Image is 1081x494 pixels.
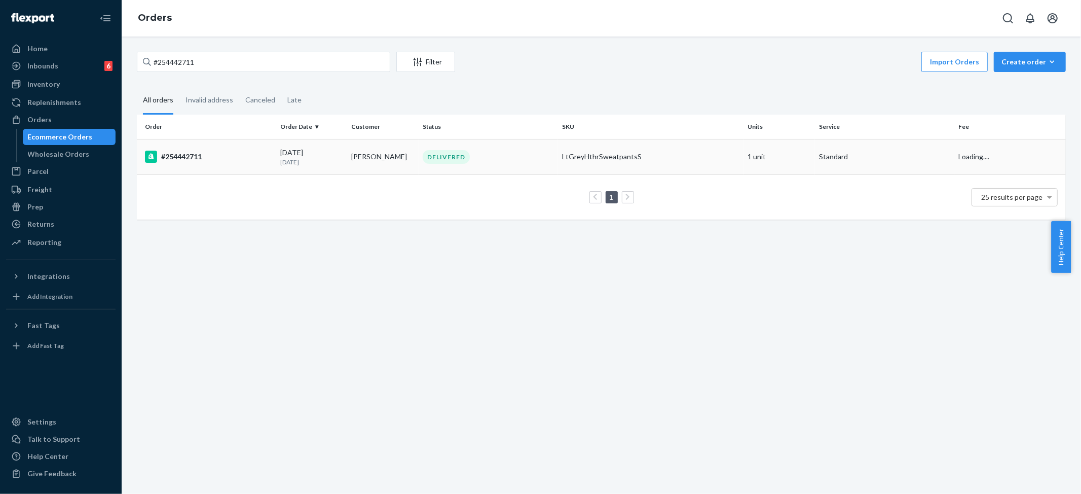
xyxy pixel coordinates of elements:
a: Orders [6,112,116,128]
a: Home [6,41,116,57]
div: Filter [397,57,455,67]
p: [DATE] [280,158,344,166]
button: Open Search Box [998,8,1018,28]
th: Service [815,115,954,139]
button: Help Center [1051,221,1071,273]
div: Late [287,87,302,113]
button: Integrations [6,268,116,285]
div: Create order [1001,57,1058,67]
button: Create order [994,52,1066,72]
button: Fast Tags [6,317,116,334]
a: Parcel [6,163,116,180]
td: 1 unit [744,139,815,174]
div: 6 [104,61,113,71]
a: Replenishments [6,94,116,111]
div: Help Center [27,451,68,462]
a: Freight [6,182,116,198]
th: Fee [954,115,1066,139]
div: Canceled [245,87,275,113]
a: Orders [138,12,172,23]
a: Inbounds6 [6,58,116,74]
th: Units [744,115,815,139]
div: Fast Tags [27,321,60,331]
a: Inventory [6,76,116,92]
a: Wholesale Orders [23,146,116,162]
a: Ecommerce Orders [23,129,116,145]
div: All orders [143,87,173,115]
div: LtGreyHthrSweatpantsS [562,152,740,162]
th: Status [419,115,558,139]
div: Inbounds [27,61,58,71]
a: Prep [6,199,116,215]
div: Inventory [27,79,60,89]
a: Talk to Support [6,431,116,447]
span: 25 results per page [982,193,1043,201]
a: Help Center [6,448,116,465]
div: Parcel [27,166,49,177]
div: Replenishments [27,97,81,108]
ol: breadcrumbs [130,4,180,33]
button: Open notifications [1020,8,1040,28]
a: Returns [6,216,116,232]
input: Search orders [137,52,390,72]
div: Integrations [27,271,70,281]
button: Import Orders [921,52,988,72]
div: Reporting [27,237,61,248]
td: [PERSON_NAME] [347,139,419,174]
td: Loading.... [954,139,1066,174]
button: Give Feedback [6,466,116,482]
div: DELIVERED [423,150,470,164]
a: Add Integration [6,289,116,305]
img: Flexport logo [11,13,54,23]
div: Add Fast Tag [27,341,64,350]
button: Filter [396,52,455,72]
button: Close Navigation [95,8,116,28]
div: Give Feedback [27,469,77,479]
div: Add Integration [27,292,72,301]
div: Wholesale Orders [28,149,90,159]
th: Order Date [276,115,348,139]
div: Home [27,44,48,54]
div: Talk to Support [27,434,80,444]
div: Orders [27,115,52,125]
div: Settings [27,417,56,427]
div: [DATE] [280,148,344,166]
a: Settings [6,414,116,430]
div: Ecommerce Orders [28,132,93,142]
div: #254442711 [145,151,272,163]
th: Order [137,115,276,139]
p: Standard [819,152,950,162]
th: SKU [558,115,744,139]
div: Invalid address [185,87,233,113]
div: Prep [27,202,43,212]
a: Reporting [6,234,116,251]
a: Page 1 is your current page [608,193,616,201]
div: Freight [27,185,52,195]
div: Returns [27,219,54,229]
button: Open account menu [1042,8,1063,28]
a: Add Fast Tag [6,338,116,354]
div: Customer [351,122,415,131]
